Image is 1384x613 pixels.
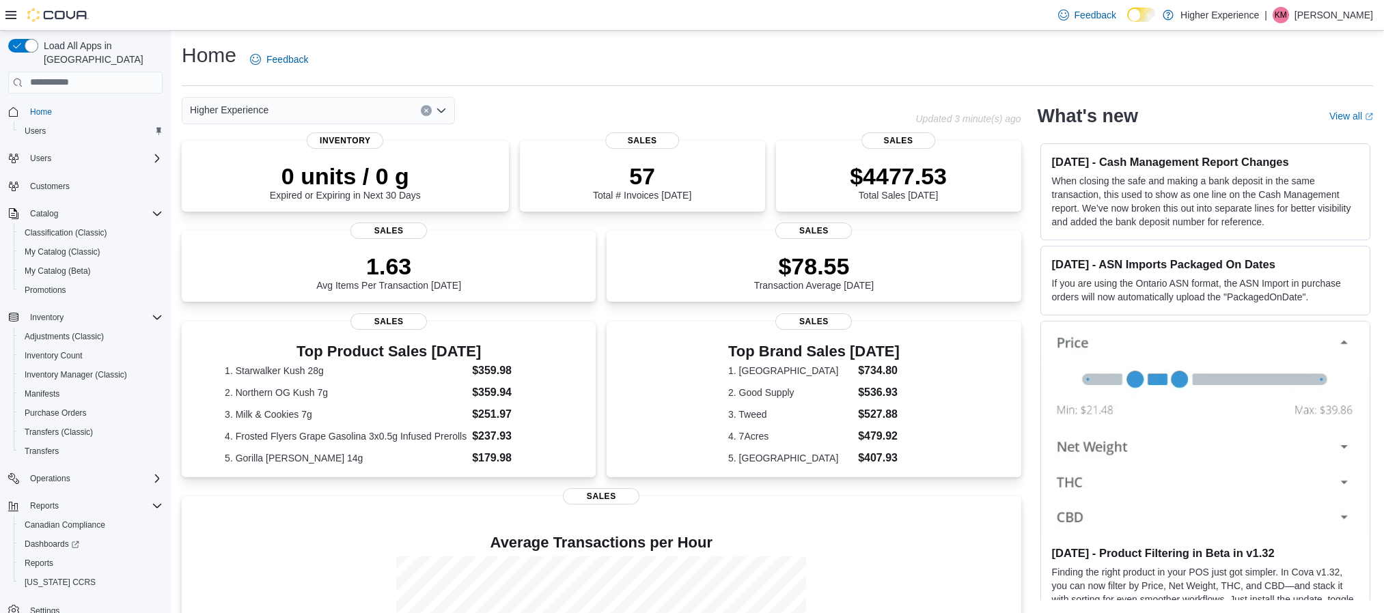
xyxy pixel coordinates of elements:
[1365,113,1373,121] svg: External link
[14,281,168,300] button: Promotions
[19,244,106,260] a: My Catalog (Classic)
[25,205,163,222] span: Catalog
[30,473,70,484] span: Operations
[25,246,100,257] span: My Catalog (Classic)
[316,253,461,291] div: Avg Items Per Transaction [DATE]
[14,534,168,554] a: Dashboards
[182,42,236,69] h1: Home
[25,470,76,487] button: Operations
[861,132,935,149] span: Sales
[245,46,314,73] a: Feedback
[472,362,553,379] dd: $359.98
[19,405,92,421] a: Purchase Orders
[14,442,168,461] button: Transfers
[19,123,163,139] span: Users
[1052,276,1359,304] p: If you are using the Ontario ASN format, the ASN Import in purchase orders will now automatically...
[350,313,427,330] span: Sales
[19,443,163,459] span: Transfers
[19,328,163,345] span: Adjustments (Classic)
[14,573,168,592] button: [US_STATE] CCRS
[14,261,168,281] button: My Catalog (Beta)
[728,451,853,465] dt: 5. [GEOGRAPHIC_DATA]
[728,429,853,443] dt: 4. 7Acres
[30,153,51,164] span: Users
[1052,174,1359,229] p: When closing the safe and making a bank deposit in the same transaction, this used to show as one...
[225,386,467,399] dt: 2. Northern OG Kush 7g
[30,106,52,117] span: Home
[25,126,46,137] span: Users
[472,428,553,444] dd: $237.93
[19,282,72,298] a: Promotions
[19,367,163,383] span: Inventory Manager (Classic)
[225,408,467,421] dt: 3. Milk & Cookies 7g
[30,500,59,511] span: Reports
[25,104,57,120] a: Home
[728,343,900,360] h3: Top Brand Sales [DATE]
[1329,111,1373,122] a: View allExternal link
[14,223,168,242] button: Classification (Classic)
[19,555,59,571] a: Reports
[19,405,163,421] span: Purchase Orders
[14,365,168,384] button: Inventory Manager (Classic)
[19,536,85,552] a: Dashboards
[14,554,168,573] button: Reports
[850,162,947,201] div: Total Sales [DATE]
[25,470,163,487] span: Operations
[25,205,64,222] button: Catalog
[19,263,163,279] span: My Catalog (Beta)
[472,406,553,423] dd: $251.97
[1052,155,1359,169] h3: [DATE] - Cash Management Report Changes
[1127,22,1128,23] span: Dark Mode
[25,519,105,530] span: Canadian Compliance
[1180,7,1259,23] p: Higher Experience
[728,364,853,377] dt: 1. [GEOGRAPHIC_DATA]
[270,162,421,190] p: 0 units / 0 g
[14,346,168,365] button: Inventory Count
[3,469,168,488] button: Operations
[350,223,427,239] span: Sales
[19,443,64,459] a: Transfers
[1273,7,1289,23] div: Kevin Martin
[19,263,96,279] a: My Catalog (Beta)
[25,285,66,296] span: Promotions
[3,204,168,223] button: Catalog
[19,574,101,590] a: [US_STATE] CCRS
[1295,7,1373,23] p: [PERSON_NAME]
[225,451,467,465] dt: 5. Gorilla [PERSON_NAME] 14g
[19,225,163,241] span: Classification (Classic)
[472,384,553,401] dd: $359.94
[1275,7,1287,23] span: KM
[1264,7,1267,23] p: |
[25,498,163,514] span: Reports
[25,388,59,399] span: Manifests
[436,105,447,116] button: Open list of options
[266,53,308,66] span: Feedback
[19,386,163,402] span: Manifests
[858,428,900,444] dd: $479.92
[14,515,168,534] button: Canadian Compliance
[19,574,163,590] span: Washington CCRS
[858,384,900,401] dd: $536.93
[19,517,111,533] a: Canadian Compliance
[19,244,163,260] span: My Catalog (Classic)
[25,227,107,238] span: Classification (Classic)
[19,536,163,552] span: Dashboards
[25,350,83,361] span: Inventory Count
[850,162,947,190] p: $4477.53
[25,266,91,276] span: My Catalog (Beta)
[25,177,163,195] span: Customers
[1052,257,1359,271] h3: [DATE] - ASN Imports Packaged On Dates
[3,176,168,196] button: Customers
[190,102,268,118] span: Higher Experience
[775,223,852,239] span: Sales
[19,517,163,533] span: Canadian Compliance
[19,328,109,345] a: Adjustments (Classic)
[14,327,168,346] button: Adjustments (Classic)
[728,408,853,421] dt: 3. Tweed
[19,347,163,364] span: Inventory Count
[1038,105,1138,127] h2: What's new
[1127,8,1156,22] input: Dark Mode
[19,555,163,571] span: Reports
[14,403,168,423] button: Purchase Orders
[19,123,51,139] a: Users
